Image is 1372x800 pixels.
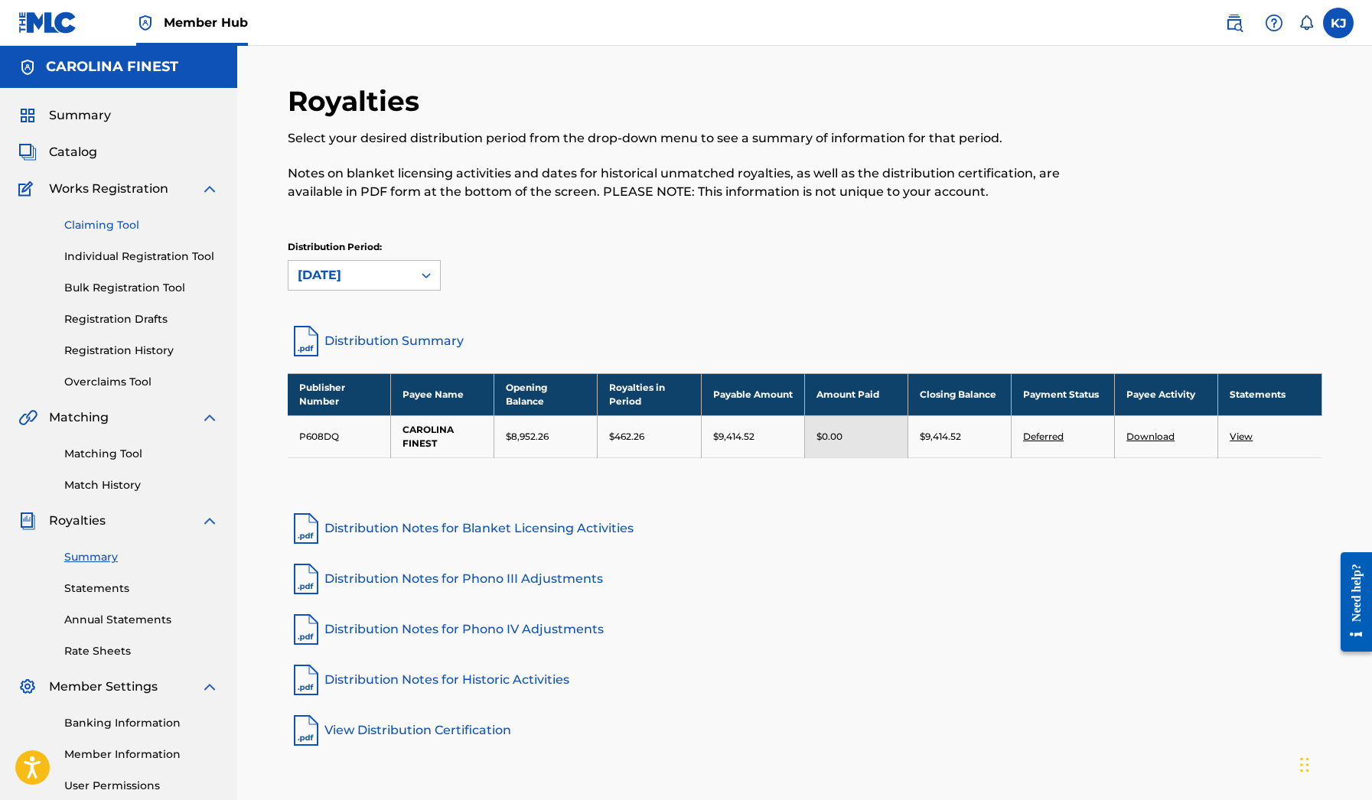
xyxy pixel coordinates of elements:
a: Public Search [1219,8,1250,38]
span: Member Hub [164,14,248,31]
a: Claiming Tool [64,217,219,233]
th: Statements [1218,373,1321,415]
iframe: Chat Widget [1295,727,1372,800]
iframe: Resource Center [1329,538,1372,665]
a: Banking Information [64,715,219,731]
a: Summary [64,549,219,565]
th: Closing Balance [908,373,1011,415]
a: User Permissions [64,778,219,794]
img: pdf [288,662,324,698]
img: pdf [288,561,324,597]
a: SummarySummary [18,106,111,125]
a: Overclaims Tool [64,374,219,390]
td: P608DQ [288,415,391,457]
th: Payable Amount [701,373,804,415]
div: Drag [1300,742,1309,788]
a: Match History [64,477,219,493]
h5: CAROLINA FINEST [46,58,178,76]
a: View [1230,431,1253,442]
span: Member Settings [49,678,158,696]
th: Opening Balance [494,373,598,415]
img: pdf [288,510,324,547]
a: CatalogCatalog [18,143,97,161]
img: expand [200,408,219,427]
td: CAROLINA FINEST [391,415,494,457]
img: Matching [18,408,37,427]
img: distribution-summary-pdf [288,323,324,359]
a: Deferred [1023,431,1064,442]
img: MLC Logo [18,11,77,34]
th: Payee Name [391,373,494,415]
p: $9,414.52 [713,430,754,444]
a: Distribution Notes for Blanket Licensing Activities [288,510,1322,547]
img: Member Settings [18,678,37,696]
img: help [1265,14,1283,32]
img: Accounts [18,58,37,76]
th: Publisher Number [288,373,391,415]
div: [DATE] [298,266,403,285]
p: Select your desired distribution period from the drop-down menu to see a summary of information f... [288,129,1084,148]
a: Distribution Summary [288,323,1322,359]
a: Registration History [64,343,219,359]
th: Amount Paid [804,373,908,415]
img: Royalties [18,512,37,530]
a: Distribution Notes for Phono III Adjustments [288,561,1322,597]
p: $0.00 [816,430,842,444]
th: Payment Status [1011,373,1114,415]
div: User Menu [1323,8,1354,38]
a: Statements [64,580,219,597]
p: Notes on blanket licensing activities and dates for historical unmatched royalties, as well as th... [288,164,1084,201]
p: Distribution Period: [288,240,441,254]
img: pdf [288,712,324,749]
img: Summary [18,106,37,125]
a: Bulk Registration Tool [64,280,219,296]
a: Download [1126,431,1175,442]
p: $9,414.52 [920,430,961,444]
a: Registration Drafts [64,311,219,327]
img: expand [200,678,219,696]
img: Catalog [18,143,37,161]
p: $8,952.26 [506,430,549,444]
div: Notifications [1299,15,1314,31]
a: Individual Registration Tool [64,249,219,265]
img: Top Rightsholder [136,14,155,32]
th: Payee Activity [1115,373,1218,415]
a: Annual Statements [64,612,219,628]
img: pdf [288,611,324,648]
div: Help [1259,8,1289,38]
p: $462.26 [609,430,644,444]
img: expand [200,512,219,530]
a: Rate Sheets [64,643,219,659]
a: Matching Tool [64,446,219,462]
h2: Royalties [288,84,427,119]
span: Works Registration [49,180,168,198]
a: Distribution Notes for Phono IV Adjustments [288,611,1322,648]
a: View Distribution Certification [288,712,1322,749]
img: search [1225,14,1243,32]
img: Works Registration [18,180,38,198]
span: Summary [49,106,111,125]
span: Royalties [49,512,106,530]
a: Distribution Notes for Historic Activities [288,662,1322,698]
img: expand [200,180,219,198]
span: Catalog [49,143,97,161]
span: Matching [49,408,109,427]
a: Member Information [64,746,219,763]
th: Royalties in Period [598,373,701,415]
